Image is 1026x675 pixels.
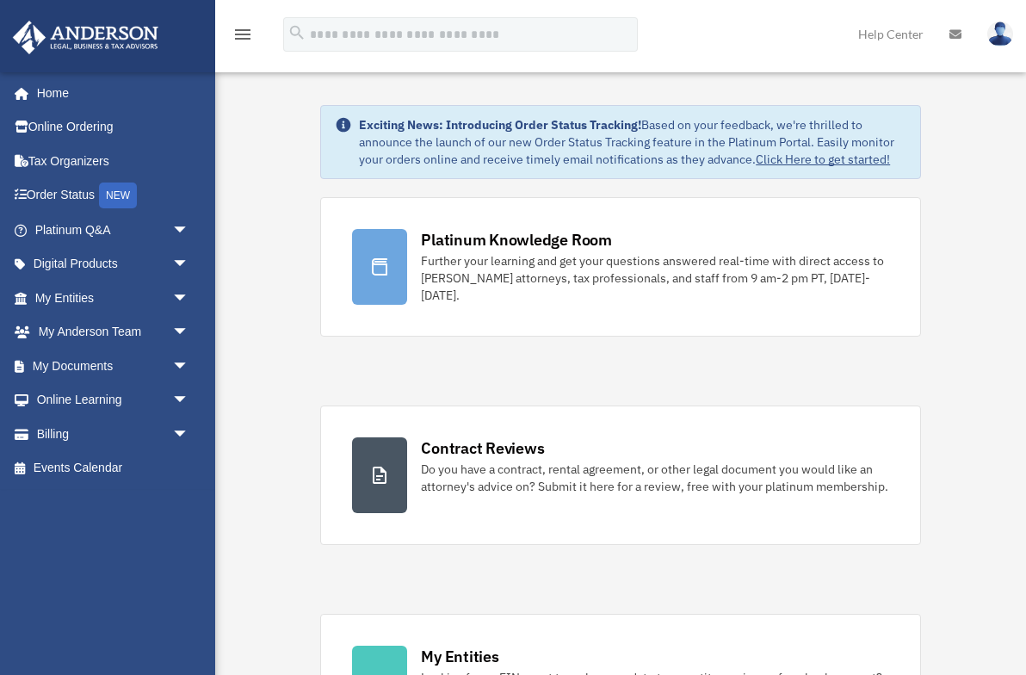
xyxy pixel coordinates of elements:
img: Anderson Advisors Platinum Portal [8,21,164,54]
div: Based on your feedback, we're thrilled to announce the launch of our new Order Status Tracking fe... [359,116,906,168]
a: Click Here to get started! [756,152,890,167]
a: Contract Reviews Do you have a contract, rental agreement, or other legal document you would like... [320,406,921,545]
a: Tax Organizers [12,144,215,178]
a: Events Calendar [12,451,215,486]
span: arrow_drop_down [172,213,207,248]
a: Online Ordering [12,110,215,145]
span: arrow_drop_down [172,417,207,452]
a: My Entitiesarrow_drop_down [12,281,215,315]
span: arrow_drop_down [172,315,207,350]
div: Do you have a contract, rental agreement, or other legal document you would like an attorney's ad... [421,461,889,495]
img: User Pic [987,22,1013,46]
a: Order StatusNEW [12,178,215,214]
span: arrow_drop_down [172,281,207,316]
div: Further your learning and get your questions answered real-time with direct access to [PERSON_NAM... [421,252,889,304]
i: search [287,23,306,42]
a: My Anderson Teamarrow_drop_down [12,315,215,350]
a: My Documentsarrow_drop_down [12,349,215,383]
div: Contract Reviews [421,437,544,459]
a: Home [12,76,207,110]
i: menu [232,24,253,45]
a: Online Learningarrow_drop_down [12,383,215,418]
span: arrow_drop_down [172,383,207,418]
a: Digital Productsarrow_drop_down [12,247,215,282]
div: Platinum Knowledge Room [421,229,612,251]
span: arrow_drop_down [172,349,207,384]
div: NEW [99,183,137,208]
a: Platinum Q&Aarrow_drop_down [12,213,215,247]
strong: Exciting News: Introducing Order Status Tracking! [359,117,641,133]
a: menu [232,30,253,45]
span: arrow_drop_down [172,247,207,282]
div: My Entities [421,646,498,667]
a: Billingarrow_drop_down [12,417,215,451]
a: Platinum Knowledge Room Further your learning and get your questions answered real-time with dire... [320,197,921,337]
